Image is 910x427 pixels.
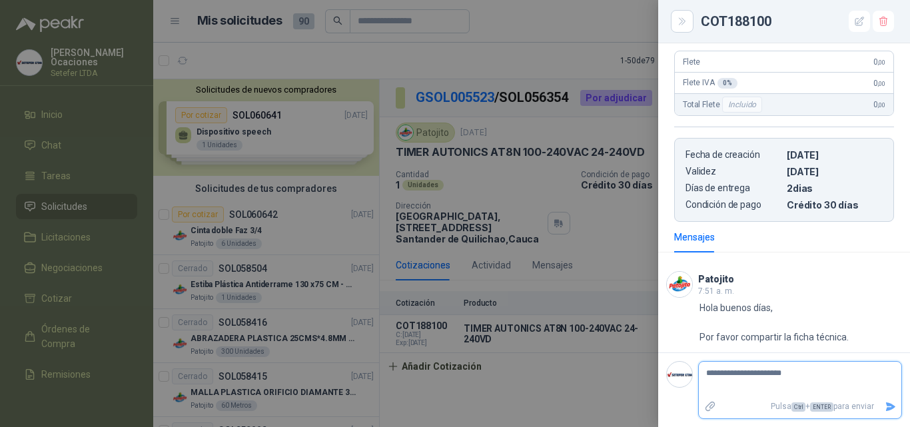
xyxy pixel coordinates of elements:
span: 0 [873,100,885,109]
div: COT188100 [701,11,894,32]
p: Condición de pago [685,199,781,211]
p: 2 dias [787,183,883,194]
span: ,00 [877,101,885,109]
p: [DATE] [787,166,883,177]
span: ,00 [877,59,885,66]
p: Hola buenos días, Por favor compartir la ficha técnica. [699,300,849,344]
p: Fecha de creación [685,149,781,161]
div: 0 % [717,78,737,89]
p: Validez [685,166,781,177]
div: Incluido [722,97,762,113]
span: Total Flete [683,97,765,113]
span: Flete [683,57,700,67]
span: 7:51 a. m. [698,286,734,296]
span: 0 [873,79,885,88]
h3: Patojito [698,276,734,283]
span: Flete IVA [683,78,737,89]
img: Company Logo [667,272,692,297]
span: Ctrl [791,402,805,412]
span: 0 [873,57,885,67]
div: Mensajes [674,230,715,244]
button: Enviar [879,395,901,418]
p: Crédito 30 días [787,199,883,211]
p: [DATE] [787,149,883,161]
img: Company Logo [667,362,692,387]
label: Adjuntar archivos [699,395,721,418]
span: ENTER [810,402,833,412]
p: Pulsa + para enviar [721,395,880,418]
p: Días de entrega [685,183,781,194]
button: Close [674,13,690,29]
span: ,00 [877,80,885,87]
